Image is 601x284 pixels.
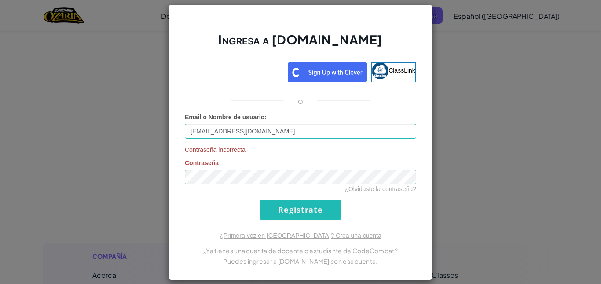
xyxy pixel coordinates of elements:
[260,200,341,220] input: Regístrate
[185,145,416,154] span: Contraseña incorrecta
[388,66,415,74] span: ClassLink
[185,113,267,122] label: :
[185,114,264,121] span: Email o Nombre de usuario
[185,245,416,256] p: ¿Ya tienes una cuenta de docente o estudiante de CodeCombat?
[372,63,388,79] img: classlink-logo-small.png
[185,31,416,57] h2: Ingresa a [DOMAIN_NAME]
[185,256,416,266] p: Puedes ingresar a [DOMAIN_NAME] con esa cuenta.
[181,61,288,81] iframe: Botón Iniciar sesión con Google
[288,62,367,82] img: clever_sso_button@2x.png
[344,185,416,192] a: ¿Olvidaste la contraseña?
[185,159,219,166] span: Contraseña
[220,232,381,239] a: ¿Primera vez en [GEOGRAPHIC_DATA]? Crea una cuenta
[298,96,303,106] p: o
